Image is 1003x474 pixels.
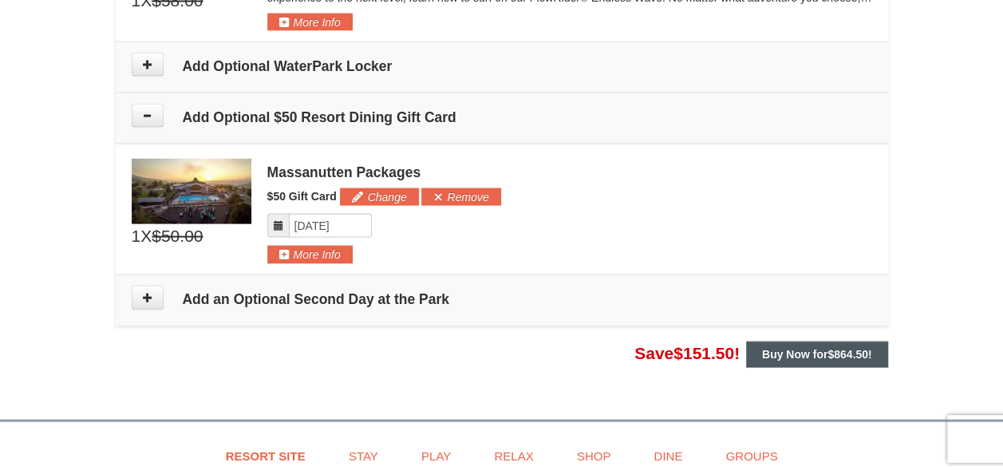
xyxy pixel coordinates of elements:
[140,224,152,248] span: X
[267,164,872,180] div: Massanutten Packages
[705,438,797,474] a: Groups
[206,438,326,474] a: Resort Site
[267,14,353,31] button: More Info
[267,190,337,203] span: $50 Gift Card
[340,188,419,206] button: Change
[474,438,553,474] a: Relax
[673,344,734,362] span: $151.50
[267,246,353,263] button: More Info
[557,438,631,474] a: Shop
[827,348,868,361] span: $864.50
[746,342,888,367] button: Buy Now for$864.50!
[634,438,702,474] a: Dine
[152,224,203,248] span: $50.00
[132,159,251,224] img: 6619879-1.jpg
[329,438,398,474] a: Stay
[634,344,740,362] span: Save !
[132,224,141,248] span: 1
[132,58,872,74] h4: Add Optional WaterPark Locker
[132,109,872,125] h4: Add Optional $50 Resort Dining Gift Card
[401,438,471,474] a: Play
[421,188,500,206] button: Remove
[762,348,872,361] strong: Buy Now for !
[132,291,872,307] h4: Add an Optional Second Day at the Park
